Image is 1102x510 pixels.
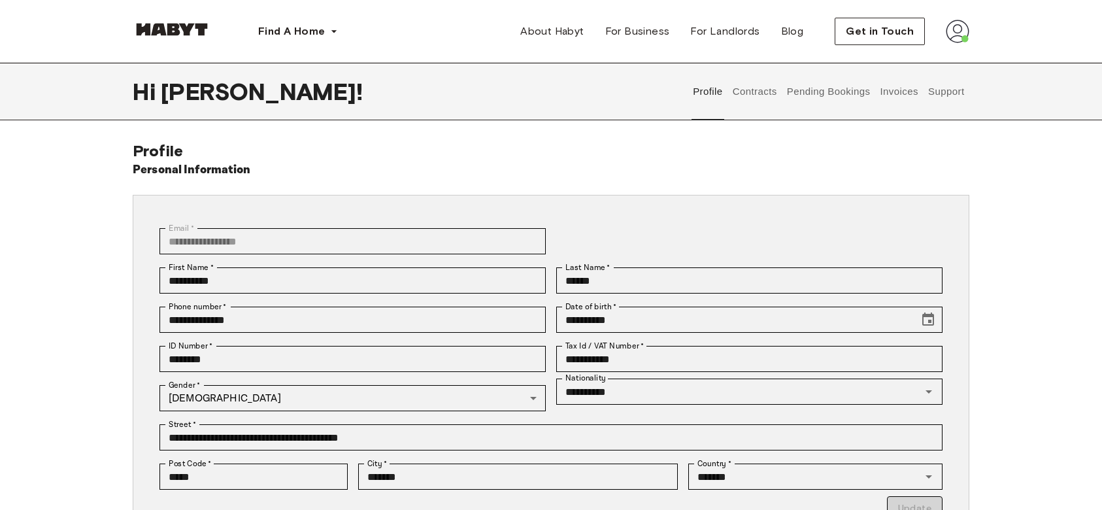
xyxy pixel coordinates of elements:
span: Get in Touch [846,24,914,39]
label: ID Number [169,340,212,352]
label: Post Code [169,458,212,469]
span: For Landlords [690,24,760,39]
button: Choose date, selected date is Mar 16, 1992 [915,307,941,333]
label: Date of birth [565,301,616,313]
a: About Habyt [510,18,594,44]
label: Phone number [169,301,227,313]
button: Open [920,467,938,486]
h6: Personal Information [133,161,251,179]
label: Country [697,458,731,469]
span: [PERSON_NAME] ! [161,78,363,105]
button: Open [920,382,938,401]
span: Find A Home [258,24,325,39]
button: Profile [692,63,725,120]
button: Find A Home [248,18,348,44]
span: Hi [133,78,161,105]
button: Get in Touch [835,18,925,45]
a: Blog [771,18,814,44]
button: Pending Bookings [785,63,872,120]
label: First Name [169,262,214,273]
span: About Habyt [520,24,584,39]
button: Contracts [731,63,778,120]
label: City [367,458,388,469]
button: Invoices [878,63,920,120]
button: Support [926,63,966,120]
label: Street [169,418,196,430]
img: avatar [946,20,969,43]
div: user profile tabs [688,63,969,120]
div: [DEMOGRAPHIC_DATA] [159,385,546,411]
label: Gender [169,379,200,391]
label: Email [169,222,194,234]
img: Habyt [133,23,211,36]
label: Last Name [565,262,610,273]
div: You can't change your email address at the moment. Please reach out to customer support in case y... [159,228,546,254]
span: Profile [133,141,183,160]
a: For Landlords [680,18,770,44]
span: For Business [605,24,670,39]
label: Nationality [565,373,606,384]
span: Blog [781,24,804,39]
label: Tax Id / VAT Number [565,340,644,352]
a: For Business [595,18,680,44]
